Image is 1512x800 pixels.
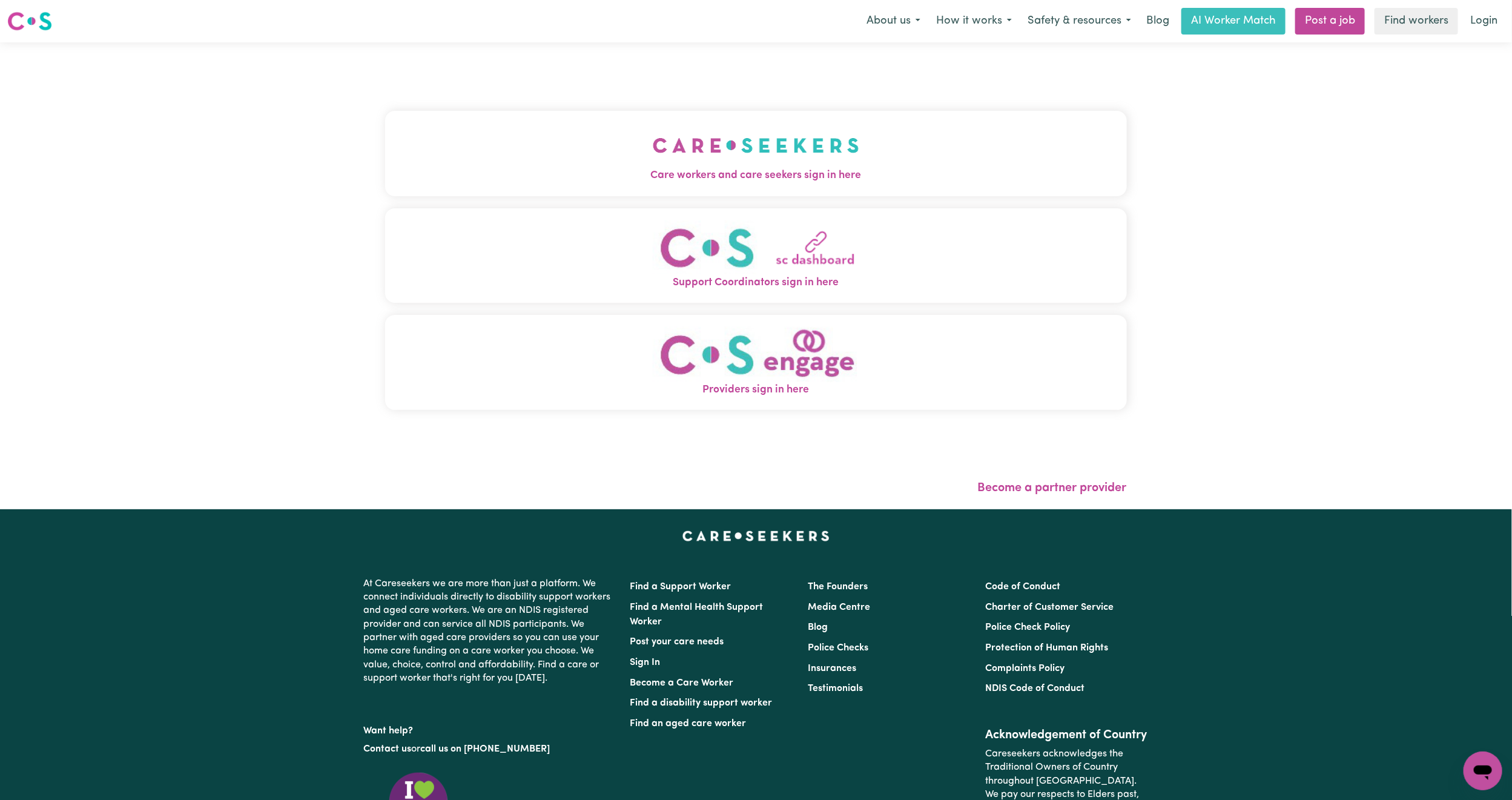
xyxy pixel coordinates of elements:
button: How it works [928,8,1020,34]
a: Find an aged care worker [630,719,747,729]
button: Providers sign in here [385,315,1127,410]
a: Find a disability support worker [630,698,773,708]
img: Careseekers logo [7,10,52,32]
p: or [364,738,616,761]
a: The Founders [808,582,868,592]
a: Careseekers home page [682,531,830,541]
h2: Acknowledgement of Country [985,728,1148,742]
span: Care workers and care seekers sign in here [385,168,1127,183]
a: Contact us [364,744,412,754]
a: Post a job [1295,8,1365,35]
a: Protection of Human Rights [985,643,1108,653]
a: Post your care needs [630,637,724,647]
a: AI Worker Match [1181,8,1286,35]
a: Blog [808,623,828,632]
a: call us on [PHONE_NUMBER] [421,744,550,754]
a: Sign In [630,658,661,667]
a: Media Centre [808,603,870,612]
a: Find workers [1375,8,1458,35]
button: Support Coordinators sign in here [385,208,1127,303]
a: Become a partner provider [978,482,1127,494]
p: At Careseekers we are more than just a platform. We connect individuals directly to disability su... [364,572,616,690]
span: Support Coordinators sign in here [385,275,1127,291]
p: Want help? [364,719,616,738]
a: Police Check Policy [985,623,1070,632]
span: Providers sign in here [385,382,1127,398]
a: Find a Support Worker [630,582,731,592]
a: Login [1463,8,1505,35]
button: About us [859,8,928,34]
a: Careseekers logo [7,7,52,35]
a: NDIS Code of Conduct [985,684,1084,693]
a: Insurances [808,664,856,673]
a: Testimonials [808,684,863,693]
a: Find a Mental Health Support Worker [630,603,764,627]
a: Blog [1139,8,1177,35]
iframe: Button to launch messaging window, conversation in progress [1464,752,1502,790]
a: Complaints Policy [985,664,1065,673]
a: Charter of Customer Service [985,603,1114,612]
button: Care workers and care seekers sign in here [385,111,1127,196]
a: Police Checks [808,643,868,653]
a: Code of Conduct [985,582,1060,592]
a: Become a Care Worker [630,678,734,688]
button: Safety & resources [1020,8,1139,34]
